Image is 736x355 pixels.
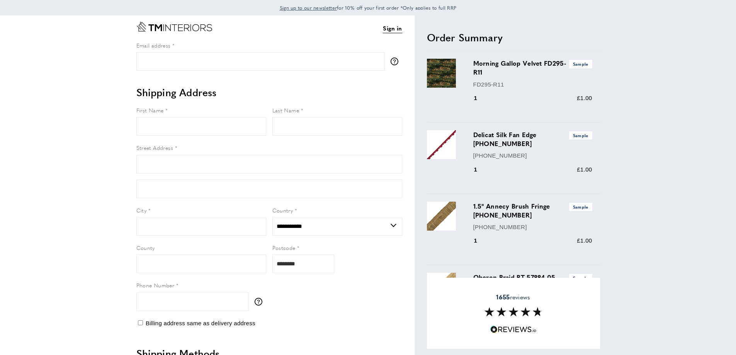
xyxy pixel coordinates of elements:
[136,244,155,251] span: County
[496,292,510,301] strong: 1655
[577,95,592,101] span: £1.00
[383,24,402,33] a: Sign in
[136,144,173,151] span: Street Address
[577,237,592,244] span: £1.00
[272,106,299,114] span: Last Name
[136,22,212,32] a: Go to Home page
[473,80,592,89] p: FD295-R11
[427,202,456,231] img: 1.5" Annecy Brush Fringe 983-38120-104
[473,165,488,174] div: 1
[569,274,592,282] span: Sample
[473,130,592,148] h3: Delicat Silk Fan Edge [PHONE_NUMBER]
[427,130,456,159] img: Delicat Silk Fan Edge 986-36985-17
[146,320,255,326] span: Billing address same as delivery address
[427,31,600,44] h2: Order Summary
[272,206,293,214] span: Country
[427,273,456,302] img: Oberon Braid BT-57884-05
[484,307,542,317] img: Reviews section
[136,85,402,99] h2: Shipping Address
[280,4,457,11] span: for 10% off your first order *Only applies to full RRP
[473,223,592,232] p: [PHONE_NUMBER]
[496,293,530,301] span: reviews
[427,59,456,88] img: Morning Gallop Velvet FD295-R11
[473,59,592,76] h3: Morning Gallop Velvet FD295-R11
[255,298,266,306] button: More information
[569,203,592,211] span: Sample
[272,244,296,251] span: Postcode
[473,273,592,282] h3: Oberon Braid BT-57884-05
[136,106,164,114] span: First Name
[569,131,592,139] span: Sample
[136,41,171,49] span: Email address
[473,93,488,103] div: 1
[136,206,147,214] span: City
[280,4,337,12] a: Sign up to our newsletter
[569,60,592,68] span: Sample
[490,326,537,333] img: Reviews.io 5 stars
[280,4,337,11] span: Sign up to our newsletter
[473,151,592,160] p: [PHONE_NUMBER]
[138,320,143,325] input: Billing address same as delivery address
[577,166,592,173] span: £1.00
[136,281,175,289] span: Phone Number
[391,58,402,65] button: More information
[473,202,592,219] h3: 1.5" Annecy Brush Fringe [PHONE_NUMBER]
[473,236,488,245] div: 1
